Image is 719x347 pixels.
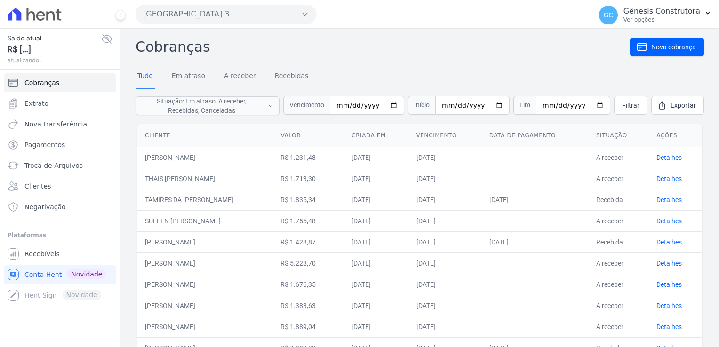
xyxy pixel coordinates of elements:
td: TAMIRES DA [PERSON_NAME] [137,189,273,210]
a: Detalhes [656,281,682,288]
td: [DATE] [409,189,482,210]
th: Vencimento [409,124,482,147]
span: Vencimento [283,96,330,115]
span: Recebíveis [24,249,60,259]
td: [DATE] [409,168,482,189]
a: Tudo [136,64,155,89]
td: A receber [589,168,649,189]
a: Detalhes [656,196,682,204]
span: Filtrar [622,101,639,110]
th: Criada em [344,124,408,147]
a: Detalhes [656,323,682,331]
th: Data de pagamento [482,124,589,147]
button: Situação: Em atraso, A receber, Recebidas, Canceladas [136,96,280,115]
td: A receber [589,295,649,316]
button: GC Gênesis Construtora Ver opções [591,2,719,28]
td: R$ 1.713,30 [273,168,344,189]
span: GC [603,12,613,18]
a: Cobranças [4,73,116,92]
a: Em atraso [170,64,207,89]
span: Cobranças [24,78,59,87]
td: [DATE] [344,189,408,210]
td: [DATE] [344,147,408,168]
a: Detalhes [656,260,682,267]
td: [DATE] [344,168,408,189]
span: Troca de Arquivos [24,161,83,170]
span: Novidade [67,269,106,279]
td: R$ 1.676,35 [273,274,344,295]
a: Nova transferência [4,115,116,134]
td: A receber [589,316,649,337]
td: [PERSON_NAME] [137,295,273,316]
td: [DATE] [409,231,482,252]
a: Troca de Arquivos [4,156,116,175]
span: Situação: Em atraso, A receber, Recebidas, Canceladas [142,96,262,115]
span: Clientes [24,181,51,191]
a: Recebidas [273,64,311,89]
td: [DATE] [344,316,408,337]
span: Exportar [671,101,696,110]
td: R$ 1.889,04 [273,316,344,337]
td: [DATE] [344,210,408,231]
td: R$ 1.428,87 [273,231,344,252]
th: Ações [649,124,702,147]
span: Saldo atual [8,33,101,43]
td: [DATE] [409,295,482,316]
td: [PERSON_NAME] [137,274,273,295]
a: Detalhes [656,302,682,309]
span: Pagamentos [24,140,65,150]
a: Detalhes [656,238,682,246]
td: [PERSON_NAME] [137,231,273,252]
td: [DATE] [482,189,589,210]
a: Exportar [651,96,704,115]
td: [DATE] [344,274,408,295]
td: [DATE] [409,210,482,231]
nav: Sidebar [8,73,112,305]
td: [DATE] [409,147,482,168]
td: [DATE] [344,231,408,252]
td: [PERSON_NAME] [137,316,273,337]
a: Conta Hent Novidade [4,265,116,284]
td: [DATE] [344,252,408,274]
td: [DATE] [409,274,482,295]
td: A receber [589,252,649,274]
td: R$ 1.755,48 [273,210,344,231]
td: R$ 1.383,63 [273,295,344,316]
td: [DATE] [409,252,482,274]
td: THAIS [PERSON_NAME] [137,168,273,189]
td: [DATE] [409,316,482,337]
div: Plataformas [8,229,112,241]
a: Recebíveis [4,244,116,263]
p: Ver opções [623,16,700,24]
td: [DATE] [344,295,408,316]
span: Início [408,96,435,115]
span: Extrato [24,99,48,108]
th: Valor [273,124,344,147]
td: SUELEN [PERSON_NAME] [137,210,273,231]
a: Filtrar [614,96,647,115]
td: A receber [589,274,649,295]
a: A receber [222,64,258,89]
a: Detalhes [656,154,682,161]
td: Recebida [589,231,649,252]
th: Cliente [137,124,273,147]
span: Conta Hent [24,270,62,279]
td: Recebida [589,189,649,210]
span: atualizando... [8,56,101,64]
span: Nova transferência [24,119,87,129]
td: [PERSON_NAME] [137,252,273,274]
td: [PERSON_NAME] [137,147,273,168]
span: Negativação [24,202,66,212]
a: Detalhes [656,217,682,225]
a: Negativação [4,197,116,216]
a: Detalhes [656,175,682,182]
td: R$ 5.228,70 [273,252,344,274]
td: R$ 1.231,48 [273,147,344,168]
a: Nova cobrança [630,38,704,56]
button: [GEOGRAPHIC_DATA] 3 [136,5,316,24]
td: A receber [589,147,649,168]
th: Situação [589,124,649,147]
p: Gênesis Construtora [623,7,700,16]
td: [DATE] [482,231,589,252]
span: Fim [513,96,536,115]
